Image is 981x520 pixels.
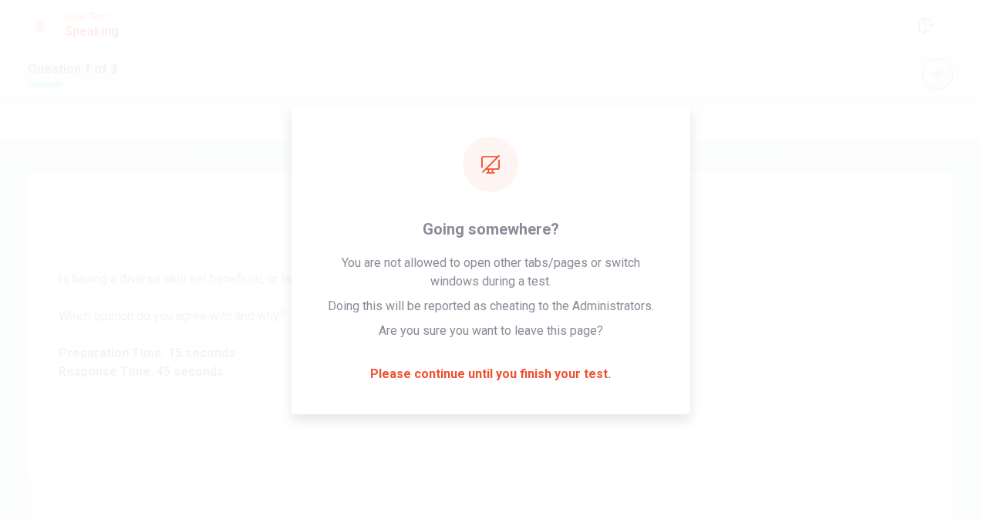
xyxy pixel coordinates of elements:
h1: Question 1 of 3 [28,60,126,79]
span: Preparation Time: 15 seconds [59,344,922,363]
span: Is having a diverse skill set beneficial, or is specializing in one area better? [59,270,922,289]
span: Response Time: 45 seconds [59,363,922,381]
h1: Speaking [65,22,119,41]
span: Level Test [65,12,119,22]
span: Which opinion do you agree with and why? [59,307,922,326]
